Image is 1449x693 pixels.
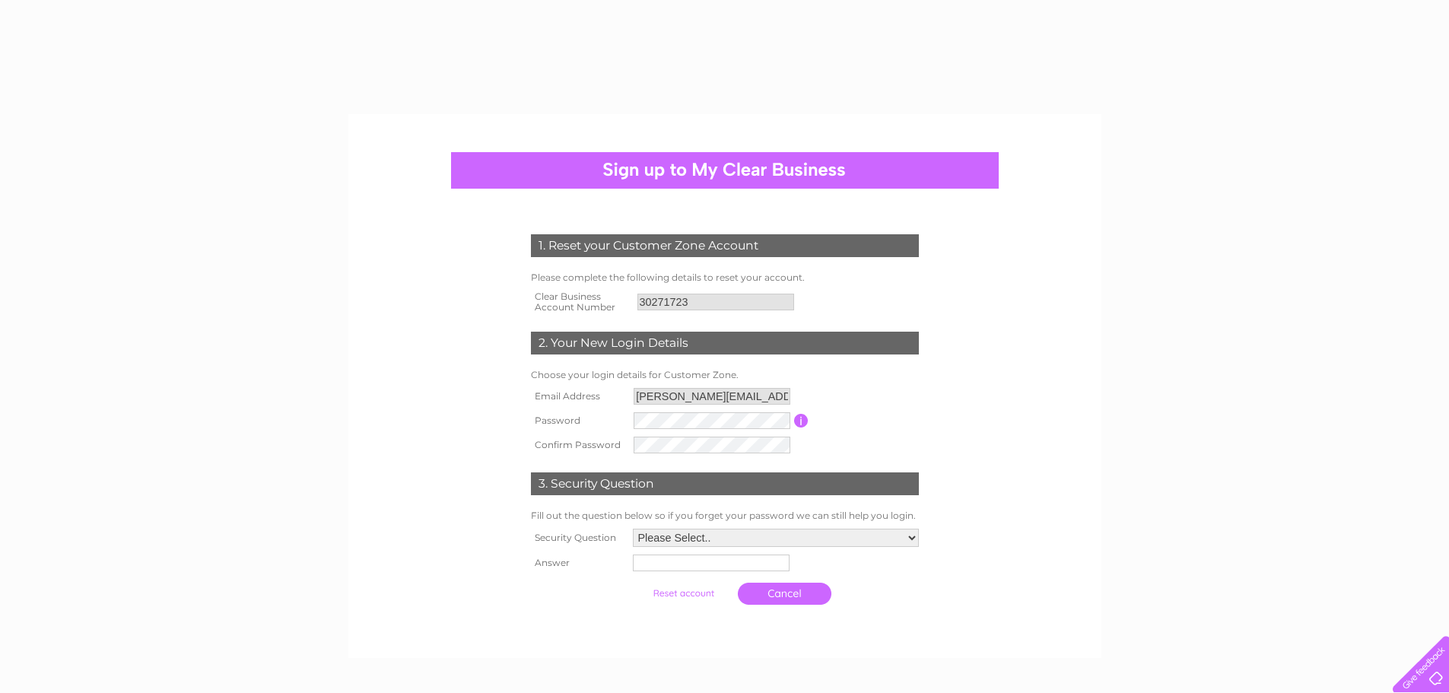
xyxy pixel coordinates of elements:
th: Security Question [527,525,629,551]
a: Cancel [738,583,831,605]
div: 2. Your New Login Details [531,332,919,354]
th: Answer [527,551,629,575]
div: 1. Reset your Customer Zone Account [531,234,919,257]
th: Confirm Password [527,433,631,457]
th: Password [527,408,631,433]
input: Submit [637,583,730,604]
td: Choose your login details for Customer Zone. [527,366,923,384]
div: 3. Security Question [531,472,919,495]
td: Please complete the following details to reset your account. [527,269,923,287]
td: Fill out the question below so if you forget your password we can still help you login. [527,507,923,525]
input: Information [794,414,809,428]
th: Email Address [527,384,631,408]
th: Clear Business Account Number [527,287,634,317]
